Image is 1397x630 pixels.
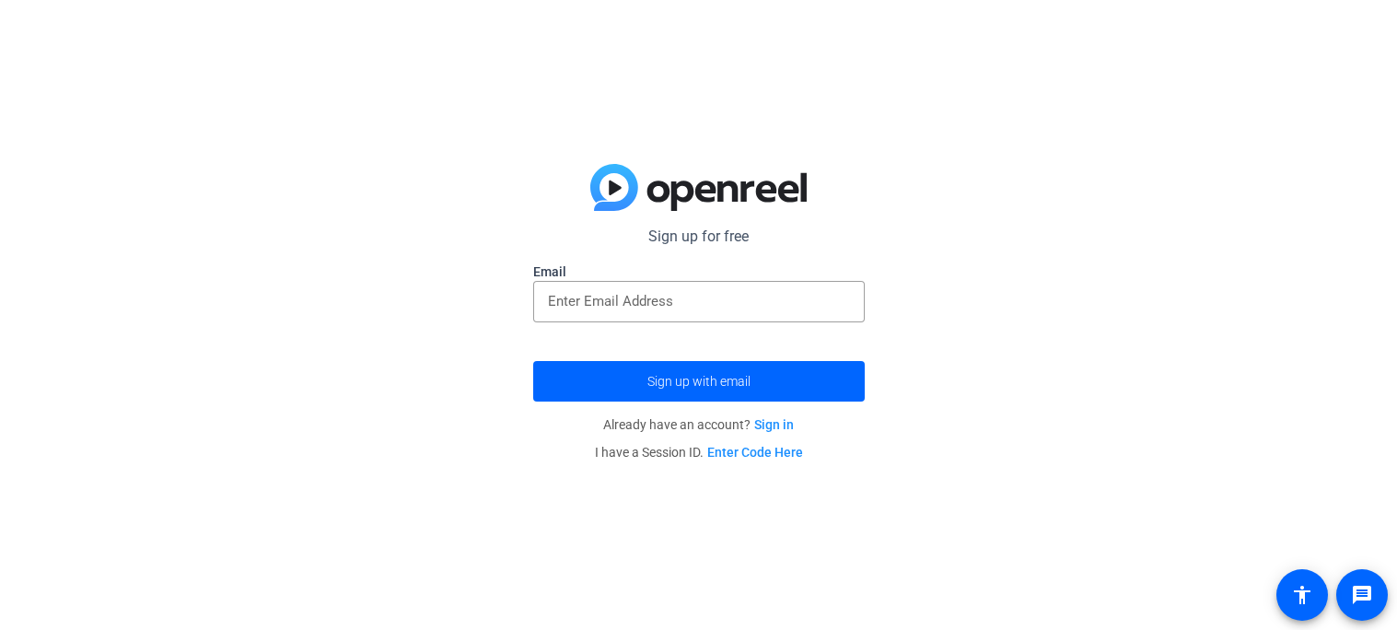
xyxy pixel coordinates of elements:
p: Sign up for free [533,226,865,248]
label: Email [533,262,865,281]
mat-icon: message [1351,584,1373,606]
a: Sign in [754,417,794,432]
img: blue-gradient.svg [590,164,807,212]
span: Already have an account? [603,417,794,432]
mat-icon: accessibility [1291,584,1313,606]
a: Enter Code Here [707,445,803,460]
button: Sign up with email [533,361,865,402]
input: Enter Email Address [548,290,850,312]
span: I have a Session ID. [595,445,803,460]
